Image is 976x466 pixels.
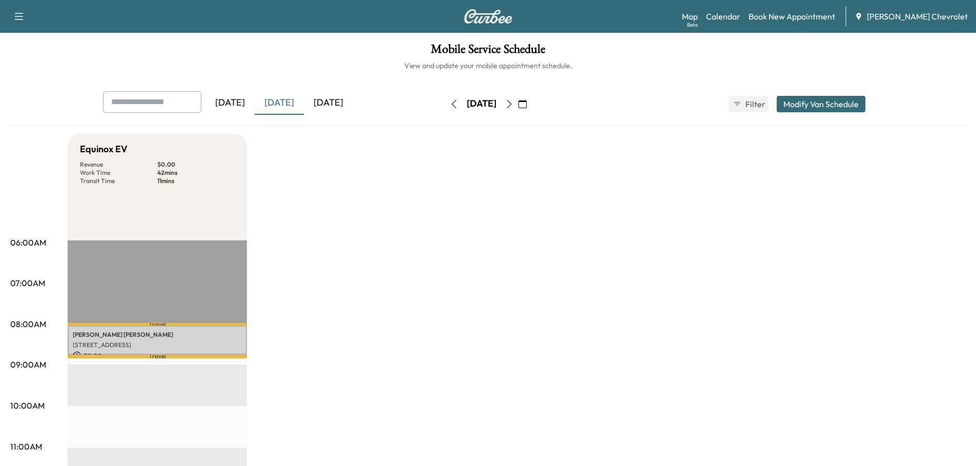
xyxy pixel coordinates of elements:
[687,21,698,29] div: Beta
[467,97,496,110] div: [DATE]
[10,43,966,60] h1: Mobile Service Schedule
[729,96,769,112] button: Filter
[749,10,835,23] a: Book New Appointment
[10,60,966,71] h6: View and update your mobile appointment schedule.
[80,142,128,156] h5: Equinox EV
[745,98,764,110] span: Filter
[157,177,235,185] p: 11 mins
[10,236,46,249] p: 06:00AM
[157,160,235,169] p: $ 0.00
[304,91,353,115] div: [DATE]
[777,96,865,112] button: Modify Van Schedule
[73,331,242,339] p: [PERSON_NAME] [PERSON_NAME]
[10,358,46,371] p: 09:00AM
[68,323,247,326] p: Travel
[80,160,157,169] p: Revenue
[10,440,42,453] p: 11:00AM
[867,10,968,23] span: [PERSON_NAME] Chevrolet
[706,10,740,23] a: Calendar
[464,9,513,24] img: Curbee Logo
[157,169,235,177] p: 42 mins
[255,91,304,115] div: [DATE]
[10,399,45,412] p: 10:00AM
[68,355,247,358] p: Travel
[10,318,46,330] p: 08:00AM
[80,169,157,177] p: Work Time
[205,91,255,115] div: [DATE]
[73,351,242,360] p: $ 0.00
[10,277,45,289] p: 07:00AM
[682,10,698,23] a: MapBeta
[80,177,157,185] p: Transit Time
[73,341,242,349] p: [STREET_ADDRESS]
